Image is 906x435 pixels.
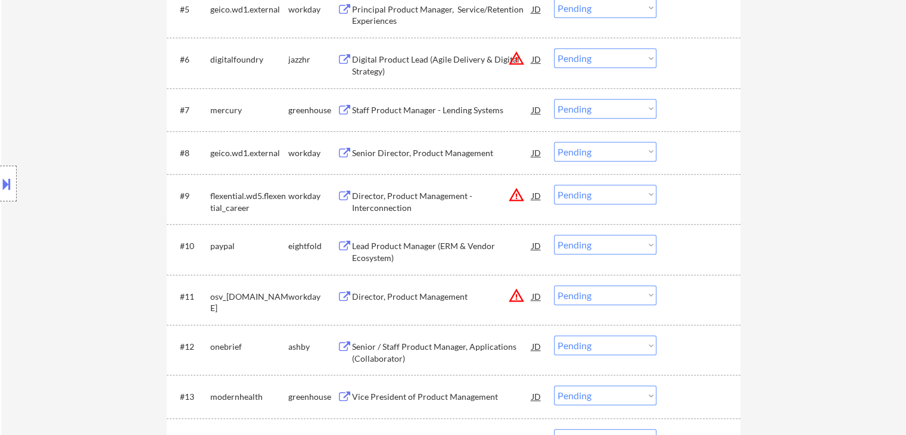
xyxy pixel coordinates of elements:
[508,50,525,67] button: warning_amber
[288,104,337,116] div: greenhouse
[352,190,532,213] div: Director, Product Management - Interconnection
[352,147,532,159] div: Senior Director, Product Management
[210,341,288,353] div: onebrief
[352,4,532,27] div: Principal Product Manager, Service/Retention Experiences
[531,335,543,357] div: JD
[531,386,543,407] div: JD
[352,341,532,364] div: Senior / Staff Product Manager, Applications (Collaborator)
[352,291,532,303] div: Director, Product Management
[180,291,201,303] div: #11
[352,104,532,116] div: Staff Product Manager - Lending Systems
[210,147,288,159] div: geico.wd1.external
[352,391,532,403] div: Vice President of Product Management
[180,391,201,403] div: #13
[531,48,543,70] div: JD
[531,235,543,256] div: JD
[531,185,543,206] div: JD
[210,240,288,252] div: paypal
[288,341,337,353] div: ashby
[210,54,288,66] div: digitalfoundry
[180,341,201,353] div: #12
[180,54,201,66] div: #6
[508,187,525,203] button: warning_amber
[352,240,532,263] div: Lead Product Manager (ERM & Vendor Ecosystem)
[210,190,288,213] div: flexential.wd5.flexential_career
[288,190,337,202] div: workday
[210,4,288,15] div: geico.wd1.external
[288,291,337,303] div: workday
[210,104,288,116] div: mercury
[210,391,288,403] div: modernhealth
[180,4,201,15] div: #5
[288,240,337,252] div: eightfold
[288,54,337,66] div: jazzhr
[531,142,543,163] div: JD
[288,147,337,159] div: workday
[352,54,532,77] div: Digital Product Lead (Agile Delivery & Digital Strategy)
[288,391,337,403] div: greenhouse
[508,287,525,304] button: warning_amber
[210,291,288,314] div: osv_[DOMAIN_NAME]
[531,99,543,120] div: JD
[531,285,543,307] div: JD
[288,4,337,15] div: workday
